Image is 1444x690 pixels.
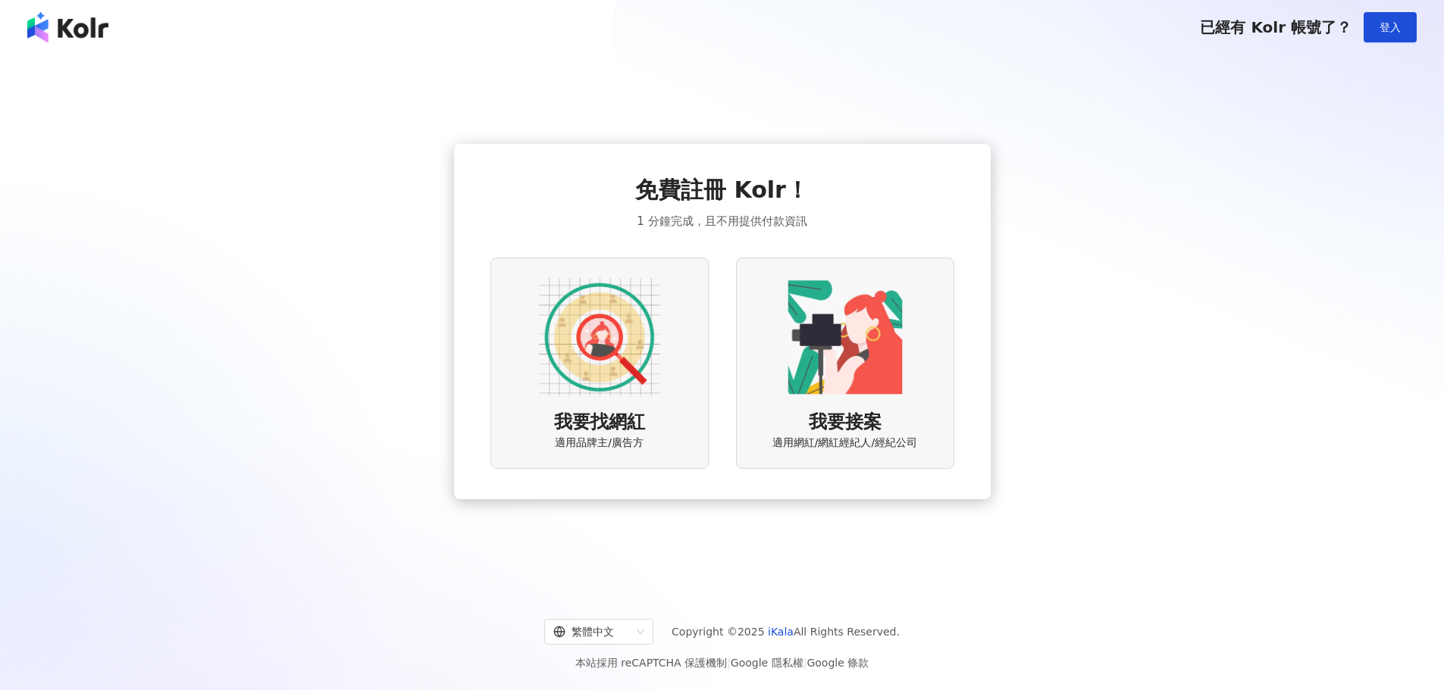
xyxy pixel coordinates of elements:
a: Google 條款 [807,657,869,669]
span: 登入 [1380,21,1401,33]
span: 適用品牌主/廣告方 [555,436,644,451]
img: KOL identity option [785,276,906,398]
span: | [803,657,807,669]
div: 繁體中文 [553,620,631,644]
span: 適用網紅/網紅經紀人/經紀公司 [772,436,917,451]
span: 免費註冊 Kolr！ [635,174,809,206]
img: logo [27,12,108,42]
a: Google 隱私權 [731,657,803,669]
span: 本站採用 reCAPTCHA 保護機制 [575,654,869,672]
span: 我要接案 [809,410,882,436]
span: | [727,657,731,669]
button: 登入 [1364,12,1417,42]
span: Copyright © 2025 All Rights Reserved. [672,623,900,641]
a: iKala [768,626,794,638]
span: 我要找網紅 [554,410,645,436]
span: 1 分鐘完成，且不用提供付款資訊 [637,212,807,230]
span: 已經有 Kolr 帳號了？ [1200,18,1352,36]
img: AD identity option [539,276,660,398]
